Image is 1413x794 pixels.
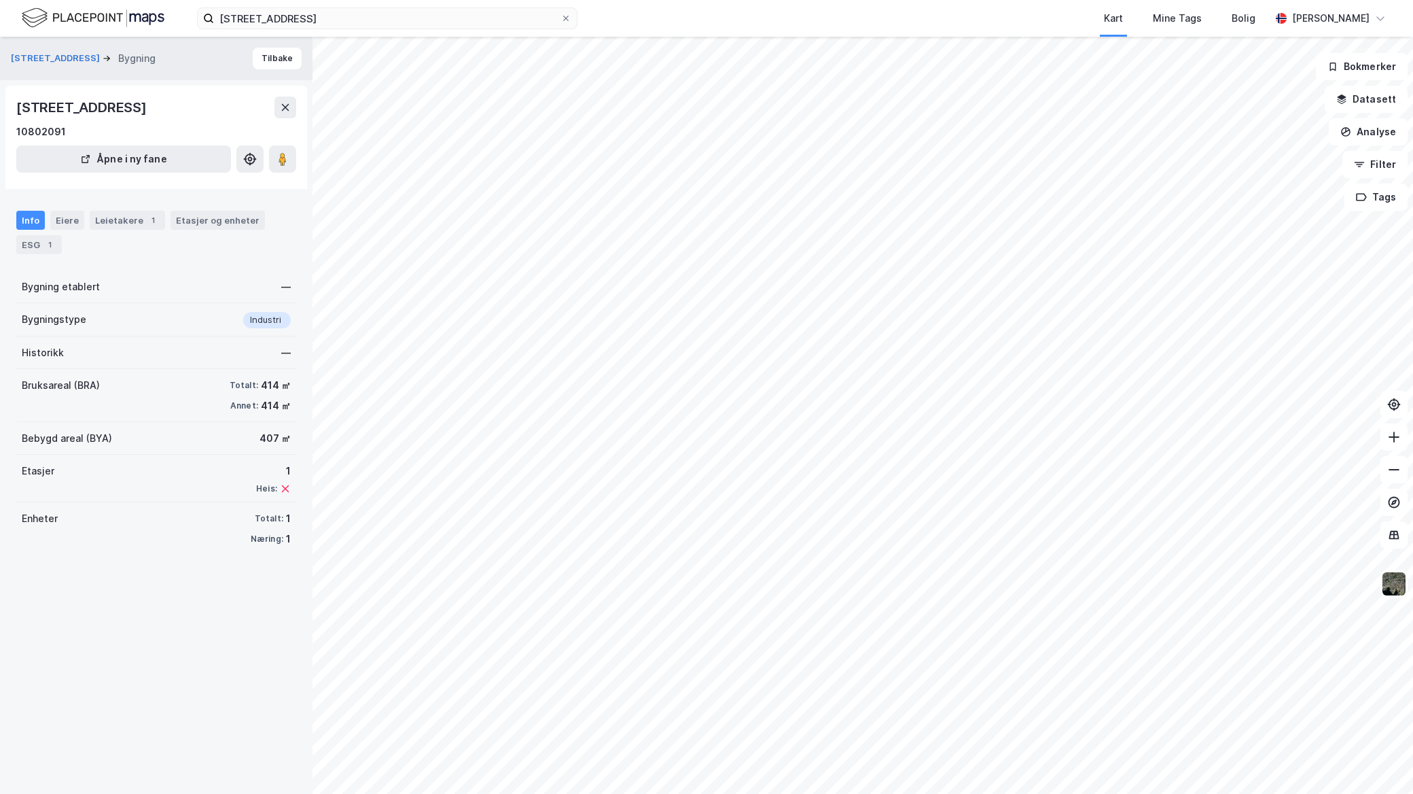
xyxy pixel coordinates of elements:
div: [STREET_ADDRESS] [16,97,149,118]
div: Etasjer og enheter [176,214,260,226]
div: Eiere [50,211,84,230]
div: ESG [16,235,62,254]
div: 414 ㎡ [261,377,291,394]
div: 1 [286,511,291,527]
button: [STREET_ADDRESS] [11,52,103,65]
div: 414 ㎡ [261,398,291,414]
div: Bygningstype [22,311,86,328]
button: Bokmerker [1316,53,1408,80]
div: Info [16,211,45,230]
div: Heis: [256,483,277,494]
img: logo.f888ab2527a4732fd821a326f86c7f29.svg [22,6,164,30]
div: Totalt: [255,513,283,524]
button: Åpne i ny fane [16,145,231,173]
div: Bolig [1232,10,1255,27]
div: — [281,345,291,361]
div: Leietakere [90,211,165,230]
div: Kart [1104,10,1123,27]
div: 1 [256,463,291,479]
div: Etasjer [22,463,54,479]
div: 1 [286,531,291,547]
button: Datasett [1325,86,1408,113]
div: Bygning [118,50,156,67]
div: Bygning etablert [22,279,100,295]
div: — [281,279,291,295]
div: 1 [43,238,56,252]
div: Bebygd areal (BYA) [22,430,112,447]
div: Enheter [22,511,58,527]
div: Historikk [22,345,64,361]
div: 1 [146,213,160,227]
button: Analyse [1329,118,1408,145]
input: Søk på adresse, matrikkel, gårdeiere, leietakere eller personer [214,8,560,29]
button: Filter [1342,151,1408,178]
div: 407 ㎡ [260,430,291,447]
img: 9k= [1381,571,1407,597]
div: 10802091 [16,124,66,140]
button: Tags [1344,184,1408,211]
div: Kontrollprogram for chat [1345,729,1413,794]
div: Mine Tags [1153,10,1202,27]
div: Næring: [251,534,283,545]
div: Totalt: [230,380,258,391]
div: [PERSON_NAME] [1292,10,1370,27]
div: Bruksareal (BRA) [22,377,100,394]
button: Tilbake [253,48,302,69]
iframe: Chat Widget [1345,729,1413,794]
div: Annet: [230,400,258,411]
